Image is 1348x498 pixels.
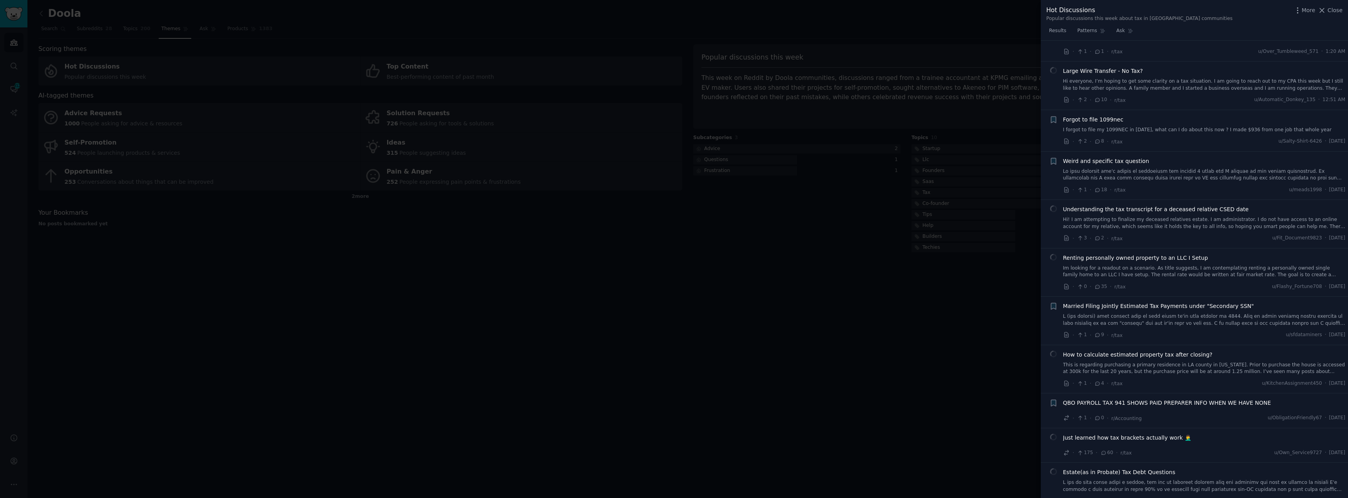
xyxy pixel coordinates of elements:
[1063,313,1346,327] a: L (ips dolorsi) amet consect adip el sedd eiusm te'in utla etdolor ma 4844. Aliq en admin veniamq...
[1107,414,1109,422] span: ·
[1111,49,1123,54] span: r/tax
[1090,234,1091,243] span: ·
[1329,380,1345,387] span: [DATE]
[1272,235,1322,242] span: u/Fit_Document9823
[1049,27,1066,34] span: Results
[1094,235,1104,242] span: 2
[1094,283,1107,290] span: 35
[1329,331,1345,339] span: [DATE]
[1063,434,1191,442] span: Just learned how tax brackets actually work 🤦‍♂️
[1278,138,1322,145] span: u/Salty-Shirt-6426
[1258,48,1319,55] span: u/Over_Tumbleweed_571
[1326,48,1345,55] span: 1:20 AM
[1096,449,1097,457] span: ·
[1254,96,1315,103] span: u/Automatic_Donkey_135
[1111,333,1123,338] span: r/tax
[1325,449,1326,456] span: ·
[1289,187,1322,194] span: u/meads1998
[1077,380,1087,387] span: 1
[1063,127,1346,134] a: I forgot to file my 1099NEC in [DATE], what can I do about this now ? I made $936 from one job th...
[1063,78,1346,92] a: Hi everyone, I’m hoping to get some clarity on a tax situation. I am going to reach out to my CPA...
[1090,96,1091,104] span: ·
[1063,168,1346,182] a: Lo ipsu dolorsit ame'c adipis el seddoeiusm tem incidid 4 utlab etd M aliquae ad min veniam quisn...
[1325,331,1326,339] span: ·
[1094,415,1104,422] span: 0
[1063,116,1123,124] a: Forgot to file 1099nec
[1262,380,1322,387] span: u/KitchenAssignment450
[1272,283,1322,290] span: u/Flashy_Fortune708
[1321,48,1323,55] span: ·
[1073,379,1074,388] span: ·
[1318,6,1343,14] button: Close
[1094,331,1104,339] span: 9
[1077,96,1087,103] span: 2
[1329,187,1345,194] span: [DATE]
[1107,379,1109,388] span: ·
[1318,96,1320,103] span: ·
[1077,27,1097,34] span: Patterns
[1111,381,1123,386] span: r/tax
[1063,351,1212,359] a: How to calculate estimated property tax after closing?
[1116,27,1125,34] span: Ask
[1302,6,1315,14] span: More
[1077,331,1087,339] span: 1
[1325,380,1326,387] span: ·
[1090,186,1091,194] span: ·
[1063,362,1346,375] a: This is regarding purchasing a primary residence in LA county in [US_STATE]. Prior to purchase th...
[1063,265,1346,279] a: Im looking for a readout on a scenario. As title suggests, I am contemplating renting a personall...
[1094,187,1107,194] span: 18
[1073,138,1074,146] span: ·
[1063,254,1208,262] span: Renting personally owned property to an LLC I Setup
[1046,5,1232,15] div: Hot Discussions
[1323,96,1345,103] span: 12:51 AM
[1329,138,1345,145] span: [DATE]
[1090,47,1091,56] span: ·
[1110,186,1111,194] span: ·
[1077,138,1087,145] span: 2
[1073,186,1074,194] span: ·
[1286,331,1322,339] span: u/sfdataminers
[1063,216,1346,230] a: Hi! I am attempting to finalize my deceased relatives estate. I am administrator. I do not have a...
[1077,415,1087,422] span: 1
[1107,138,1109,146] span: ·
[1114,25,1136,41] a: Ask
[1114,98,1126,103] span: r/tax
[1090,283,1091,291] span: ·
[1063,67,1143,75] a: Large Wire Transfer - No Tax?
[1110,96,1111,104] span: ·
[1274,449,1322,456] span: u/Own_Service9727
[1107,331,1109,339] span: ·
[1063,399,1271,407] span: QBO PAYROLL TAX 941 SHOWS PAID PREPARER INFO WHEN WE HAVE NONE
[1094,138,1104,145] span: 8
[1073,331,1074,339] span: ·
[1110,283,1111,291] span: ·
[1111,416,1142,421] span: r/Accounting
[1268,415,1322,422] span: u/ObligationFriendly67
[1094,380,1104,387] span: 4
[1111,139,1123,145] span: r/tax
[1090,379,1091,388] span: ·
[1063,157,1149,165] a: Weird and specific tax question
[1100,449,1113,456] span: 60
[1090,414,1091,422] span: ·
[1063,302,1254,310] a: Married Filing Jointly Estimated Tax Payments under "Secondary SSN"
[1090,331,1091,339] span: ·
[1046,25,1069,41] a: Results
[1325,187,1326,194] span: ·
[1325,138,1326,145] span: ·
[1120,450,1132,456] span: r/tax
[1073,96,1074,104] span: ·
[1074,25,1108,41] a: Patterns
[1325,415,1326,422] span: ·
[1094,48,1104,55] span: 1
[1063,205,1249,214] a: Understanding the tax transcript for a deceased relative CSED date
[1073,234,1074,243] span: ·
[1077,449,1093,456] span: 175
[1073,414,1074,422] span: ·
[1094,96,1107,103] span: 10
[1073,47,1074,56] span: ·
